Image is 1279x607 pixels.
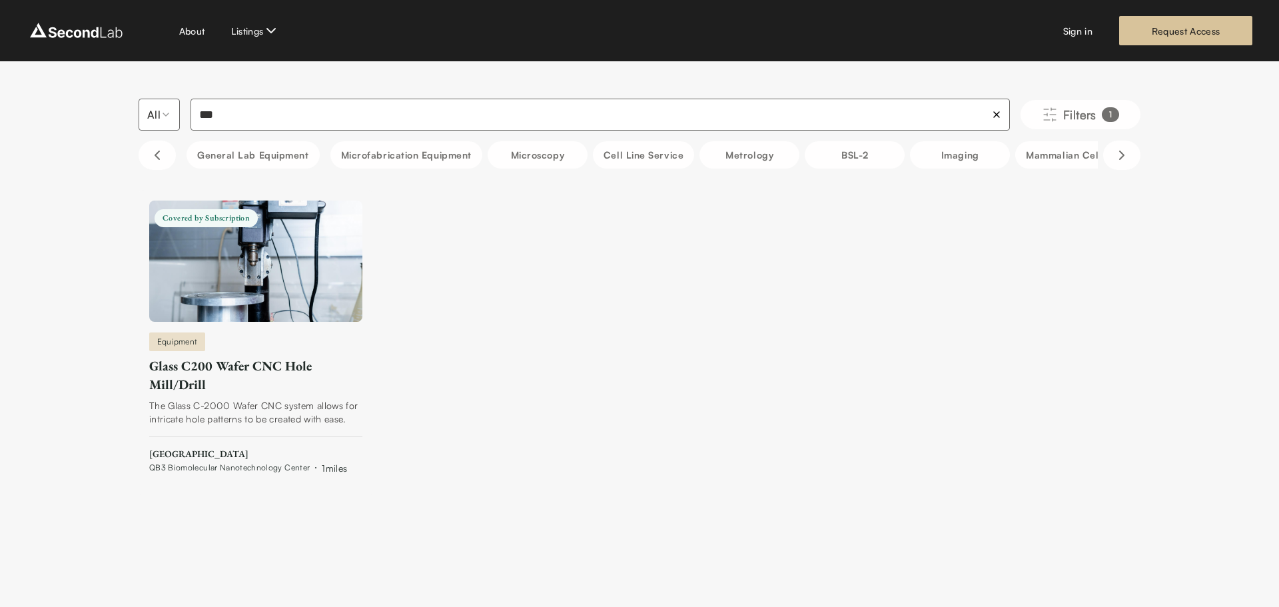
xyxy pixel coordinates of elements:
[1063,24,1092,38] a: Sign in
[1103,141,1140,170] button: Scroll right
[139,99,180,131] button: Select listing type
[139,141,176,170] button: Scroll left
[1021,100,1140,129] button: Filters
[1119,16,1252,45] a: Request Access
[1015,141,1116,169] button: Mammalian Cells
[155,209,258,227] span: Covered by Subscription
[910,141,1010,169] button: Imaging
[149,201,362,322] img: Glass C200 Wafer CNC Hole Mill/Drill
[149,356,362,394] div: Glass C200 Wafer CNC Hole Mill/Drill
[149,462,310,473] span: QB3 Biomolecular Nanotechnology Center
[330,141,482,169] button: Microfabrication Equipment
[231,23,279,39] button: Listings
[805,141,905,169] button: BSL-2
[322,461,347,475] div: 1 miles
[488,141,588,169] button: Microscopy
[1102,107,1119,122] div: 1
[699,141,799,169] button: Metrology
[149,201,362,475] a: Glass C200 Wafer CNC Hole Mill/DrillCovered by SubscriptionEquipmentGlass C200 Wafer CNC Hole Mil...
[157,336,197,348] span: Equipment
[179,24,205,38] a: About
[187,141,320,169] button: General Lab equipment
[593,141,694,169] button: Cell line service
[149,399,362,426] div: The Glass C-2000 Wafer CNC system allows for intricate hole patterns to be created with ease.
[1063,105,1096,124] span: Filters
[149,448,347,461] span: [GEOGRAPHIC_DATA]
[27,20,126,41] img: logo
